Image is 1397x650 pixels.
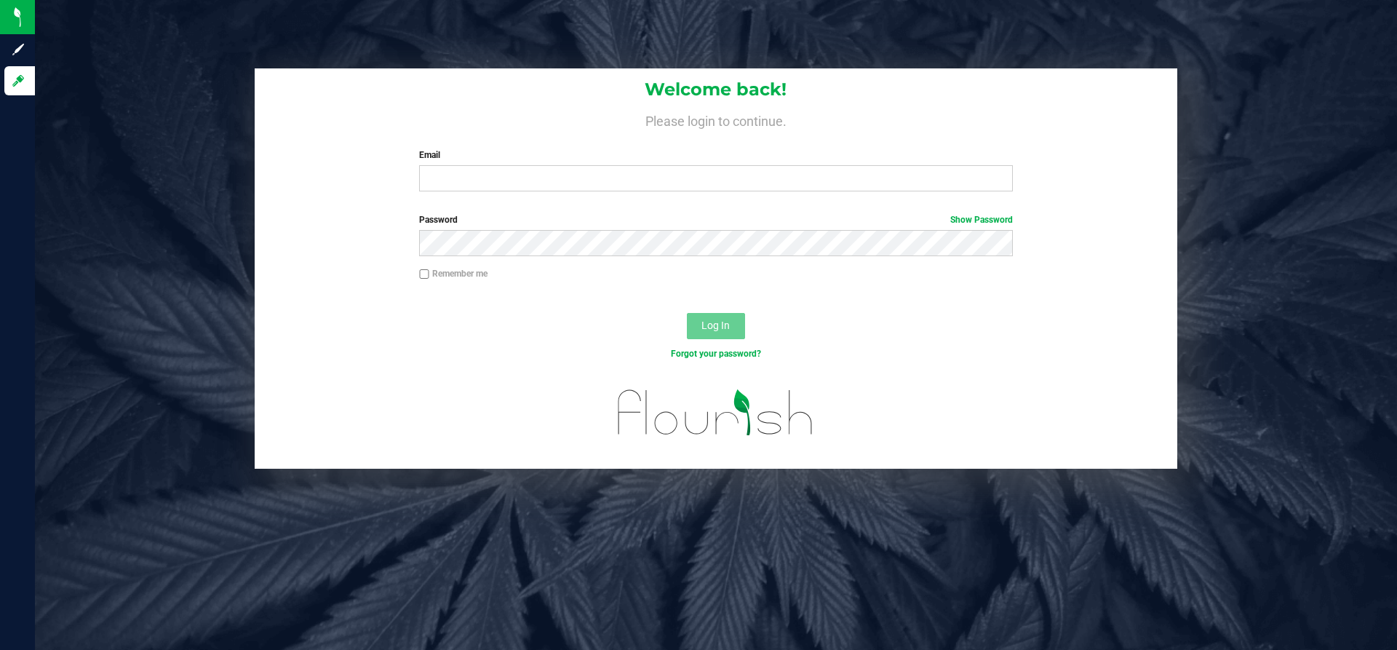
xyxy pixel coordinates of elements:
[255,80,1177,99] h1: Welcome back!
[671,349,761,359] a: Forgot your password?
[419,269,429,280] input: Remember me
[600,376,831,450] img: flourish_logo.svg
[701,320,730,331] span: Log In
[11,42,25,57] inline-svg: Sign up
[950,215,1013,225] a: Show Password
[419,267,487,280] label: Remember me
[419,148,1012,162] label: Email
[11,74,25,88] inline-svg: Log in
[255,111,1177,128] h4: Please login to continue.
[419,215,458,225] span: Password
[687,313,745,339] button: Log In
